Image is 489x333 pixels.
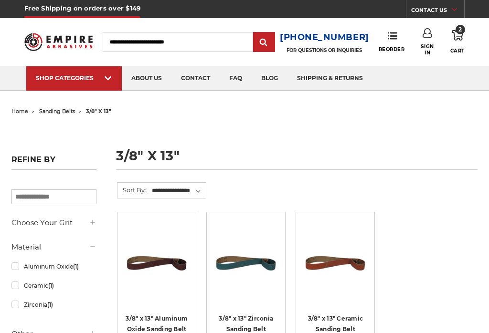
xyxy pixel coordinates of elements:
[252,66,287,91] a: blog
[308,315,363,333] a: 3/8" x 13" Ceramic Sanding Belt
[456,25,465,34] span: 2
[11,277,97,294] a: Ceramic
[379,31,405,52] a: Reorder
[450,48,465,54] span: Cart
[450,28,465,55] a: 2 Cart
[11,155,97,170] h5: Refine by
[11,258,97,275] a: Aluminum Oxide
[11,241,97,253] h5: Material
[39,108,75,114] a: sanding belts
[220,66,252,91] a: faq
[122,66,171,91] a: about us
[280,31,369,44] a: [PHONE_NUMBER]
[36,74,112,82] div: SHOP CATEGORIES
[287,66,372,91] a: shipping & returns
[117,183,146,197] label: Sort By:
[116,149,478,170] h1: 3/8" x 13"
[124,230,189,295] img: 3/8" x 13" Aluminum Oxide File Belt
[255,33,274,52] input: Submit
[303,230,368,295] img: 3/8" x 13" Ceramic File Belt
[219,315,273,333] a: 3/8" x 13" Zirconia Sanding Belt
[150,184,206,198] select: Sort By:
[11,217,97,229] h5: Choose Your Grit
[417,43,437,56] span: Sign In
[303,219,368,304] a: 3/8" x 13" Ceramic File Belt
[213,230,278,295] img: 3/8" x 13"Zirconia File Belt
[11,108,28,114] a: home
[86,108,111,114] span: 3/8" x 13"
[47,301,53,308] span: (1)
[73,263,79,270] span: (1)
[213,219,278,304] a: 3/8" x 13"Zirconia File Belt
[411,5,464,18] a: CONTACT US
[280,47,369,53] p: FOR QUESTIONS OR INQUIRIES
[11,296,97,313] a: Zirconia
[48,282,54,289] span: (1)
[24,29,92,55] img: Empire Abrasives
[171,66,220,91] a: contact
[124,219,189,304] a: 3/8" x 13" Aluminum Oxide File Belt
[126,315,188,333] a: 3/8" x 13" Aluminum Oxide Sanding Belt
[379,46,405,52] span: Reorder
